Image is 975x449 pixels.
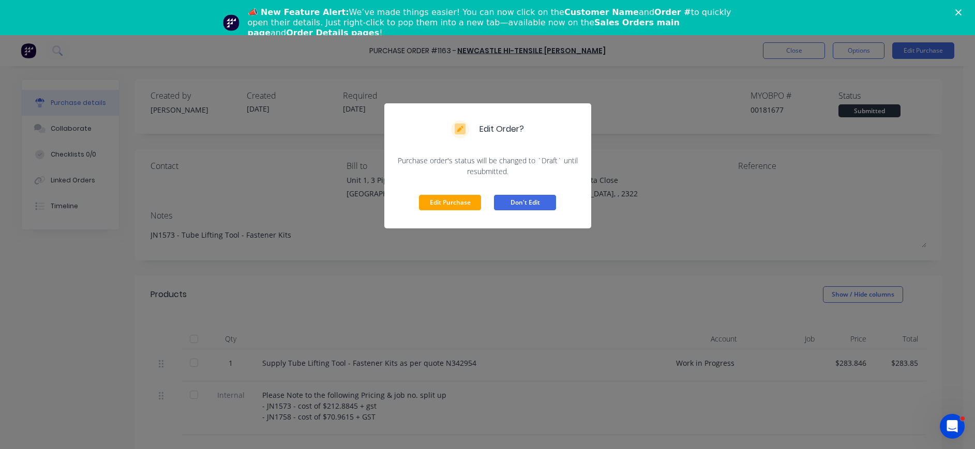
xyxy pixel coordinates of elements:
iframe: Intercom live chat [940,414,965,439]
div: We’ve made things easier! You can now click on the and to quickly open their details. Just right-... [248,7,736,38]
div: Edit Order? [479,123,524,135]
button: Edit Purchase [419,195,481,210]
b: Sales Orders main page [248,18,680,38]
b: Order Details pages [286,28,379,38]
div: Purchase order's status will be changed to `Draft` until resubmitted. [384,155,591,177]
b: 📣 New Feature Alert: [248,7,349,17]
b: Order # [654,7,691,17]
b: Customer Name [564,7,639,17]
button: Don't Edit [494,195,556,210]
img: Profile image for Team [223,14,239,31]
div: Close [955,9,966,16]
